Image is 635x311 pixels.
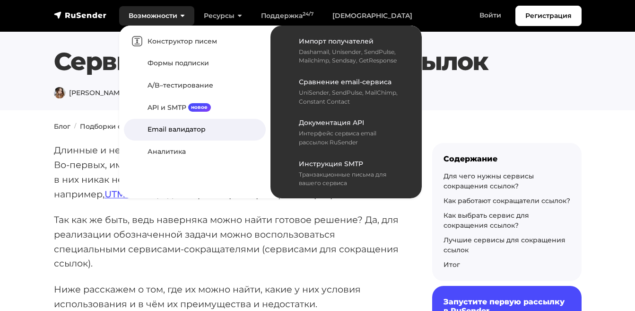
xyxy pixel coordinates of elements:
a: Инструкция SMTP Транзакционные письма для вашего сервиса [275,153,417,194]
span: Импорт получателей [299,37,374,45]
p: Ниже расскажем о том, где их можно найти, какие у них условия использования и в чём их преимущест... [54,282,402,311]
span: [PERSON_NAME] [54,89,126,97]
nav: breadcrumb [48,122,587,132]
p: Длинные и нечитаемые URL-адреса могут стать серьёзной проблемой. Во-первых, ими тяжело поделиться... [54,143,402,201]
a: Для чего нужны сервисы сокращения ссылок? [444,172,534,190]
span: Документация API [299,118,364,127]
a: Формы подписки [124,53,266,75]
span: Сравнение email-сервиса [299,78,391,86]
a: Блог [54,122,70,131]
sup: 24/7 [303,11,313,17]
div: Dashamail, Unisender, SendPulse, Mailchimp, Sendsay, GetResponse [299,48,406,65]
a: UTM-метки [104,188,157,200]
a: Как работают сокращатели ссылок? [444,196,570,205]
a: Импорт получателей Dashamail, Unisender, SendPulse, Mailchimp, Sendsay, GetResponse [275,30,417,71]
a: Войти [470,6,511,25]
a: Конструктор писем [124,30,266,53]
img: RuSender [54,10,107,20]
span: новое [188,103,211,112]
div: Интерфейс сервиса email рассылок RuSender [299,129,406,147]
a: Документация API Интерфейс сервиса email рассылок RuSender [275,112,417,153]
h1: Сервисы для сокращения ссылок [54,47,537,76]
a: Поддержка24/7 [252,6,323,26]
p: Так как же быть, ведь наверняка можно найти готовое решение? Да, для реализации обозначенной зада... [54,213,402,271]
a: Email валидатор [124,119,266,141]
a: Аналитика [124,141,266,163]
div: Транзакционные письма для вашего сервиса [299,170,406,188]
a: Лучшие сервисы для сокращения ссылок [444,236,565,254]
span: Инструкция SMTP [299,160,363,168]
li: Подборки сервисов [70,122,152,132]
a: Возможности [119,6,194,26]
a: API и SMTPновое [124,97,266,119]
a: Сравнение email-сервиса UniSender, SendPulse, MailChimp, Constant Contact [275,71,417,112]
a: Регистрация [515,6,582,26]
a: A/B–тестирование [124,74,266,97]
a: Итог [444,260,460,269]
div: Содержание [444,154,570,163]
div: UniSender, SendPulse, MailChimp, Constant Contact [299,89,406,106]
a: [DEMOGRAPHIC_DATA] [323,6,422,26]
a: Как выбрать сервис для сокращения ссылок? [444,211,529,230]
a: Ресурсы [194,6,252,26]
